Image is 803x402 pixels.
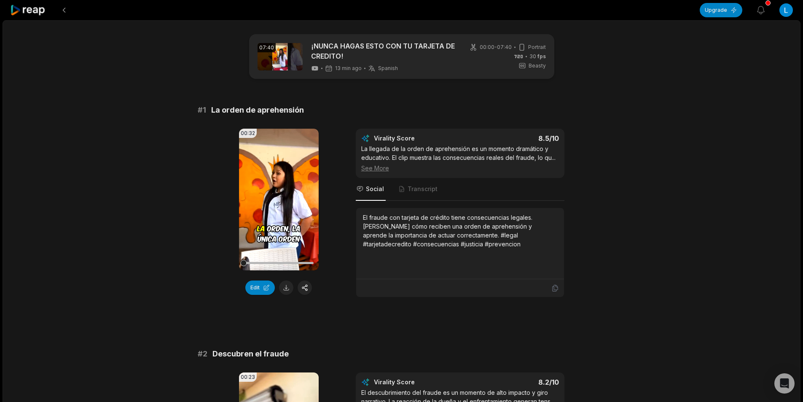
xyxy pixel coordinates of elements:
[537,53,546,59] span: fps
[700,3,742,17] button: Upgrade
[198,348,207,360] span: # 2
[774,373,795,394] div: Open Intercom Messenger
[361,144,559,173] div: La llegada de la orden de aprehensión es un momento dramático y educativo. El clip muestra las co...
[378,65,398,72] span: Spanish
[468,134,559,143] div: 8.5 /10
[528,43,546,51] span: Portrait
[468,378,559,386] div: 8.2 /10
[361,164,559,173] div: See More
[211,104,304,116] span: La orden de aprehensión
[356,178,564,201] nav: Tabs
[374,134,465,143] div: Virality Score
[529,53,546,60] span: 30
[366,185,384,193] span: Social
[363,213,557,248] div: El fraude con tarjeta de crédito tiene consecuencias legales. [PERSON_NAME] cómo reciben una orde...
[408,185,438,193] span: Transcript
[335,65,362,72] span: 13 min ago
[239,129,319,270] video: Your browser does not support mp4 format.
[529,62,546,70] span: Beasty
[374,378,465,386] div: Virality Score
[480,43,512,51] span: 00:00 - 07:40
[212,348,289,360] span: Descubren el fraude
[311,41,457,61] a: ¡NUNCA HAGAS ESTO CON TU TARJETA DE CREDITO!
[198,104,206,116] span: # 1
[245,281,275,295] button: Edit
